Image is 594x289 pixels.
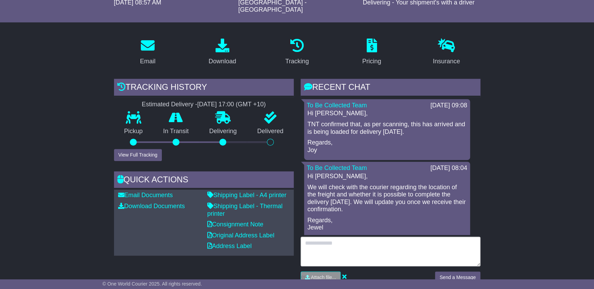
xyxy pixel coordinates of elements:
[140,57,155,66] div: Email
[118,203,185,210] a: Download Documents
[114,79,294,97] div: Tracking history
[430,102,467,109] div: [DATE] 09:08
[247,128,294,135] p: Delivered
[362,57,381,66] div: Pricing
[103,281,202,287] span: © One World Courier 2025. All rights reserved.
[135,36,160,68] a: Email
[207,192,286,199] a: Shipping Label - A4 printer
[114,171,294,190] div: Quick Actions
[153,128,199,135] p: In Transit
[118,192,173,199] a: Email Documents
[285,57,309,66] div: Tracking
[308,173,467,180] p: Hi [PERSON_NAME],
[197,101,266,108] div: [DATE] 17:00 (GMT +10)
[430,164,467,172] div: [DATE] 08:04
[114,101,294,108] div: Estimated Delivery -
[301,79,480,97] div: RECENT CHAT
[307,164,367,171] a: To Be Collected Team
[204,36,241,68] a: Download
[207,243,252,249] a: Address Label
[307,102,367,109] a: To Be Collected Team
[207,203,283,217] a: Shipping Label - Thermal printer
[199,128,247,135] p: Delivering
[428,36,465,68] a: Insurance
[209,57,236,66] div: Download
[308,121,467,136] p: TNT confirmed that, as per scanning, this has arrived and is being loaded for delivery [DATE].
[308,184,467,213] p: We will check with the courier regarding the location of the freight and whether it is possible t...
[114,149,162,161] button: View Full Tracking
[308,217,467,232] p: Regards, Jewel
[433,57,460,66] div: Insurance
[435,271,480,283] button: Send a Message
[358,36,386,68] a: Pricing
[207,232,274,239] a: Original Address Label
[207,221,263,228] a: Consignment Note
[114,128,153,135] p: Pickup
[308,110,467,117] p: Hi [PERSON_NAME],
[281,36,313,68] a: Tracking
[308,139,467,154] p: Regards, Joy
